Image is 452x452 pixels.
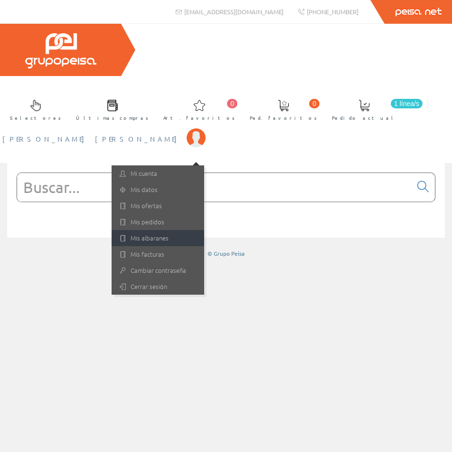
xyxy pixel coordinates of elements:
a: 1 línea/s Pedido actual [322,92,425,126]
a: Mis albaranes [112,230,204,246]
span: Ped. favoritos [250,113,317,123]
span: [EMAIL_ADDRESS][DOMAIN_NAME] [184,8,283,16]
a: Mis facturas [112,246,204,262]
input: Buscar... [17,173,412,202]
span: 0 [227,99,237,108]
span: 0 [309,99,320,108]
span: [PHONE_NUMBER] [307,8,358,16]
a: Últimas compras [66,92,153,126]
a: Mis datos [112,182,204,198]
span: 1 línea/s [391,99,423,108]
a: Selectores [0,92,66,126]
a: Mi cuenta [112,165,204,182]
a: Cambiar contraseña [112,262,204,279]
span: Selectores [10,113,61,123]
img: Grupo Peisa [25,33,96,68]
span: Pedido actual [332,113,396,123]
span: Últimas compras [76,113,149,123]
a: [PERSON_NAME] [PERSON_NAME] [2,126,206,135]
a: Mis ofertas [112,198,204,214]
a: Mis pedidos [112,214,204,230]
span: Art. favoritos [163,113,235,123]
span: [PERSON_NAME] [PERSON_NAME] [2,134,182,144]
a: Cerrar sesión [112,279,204,295]
div: © Grupo Peisa [7,250,445,258]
